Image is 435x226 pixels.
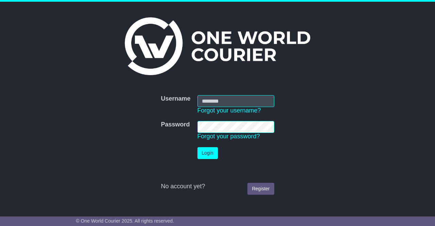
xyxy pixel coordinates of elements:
[197,107,261,114] a: Forgot your username?
[125,17,310,75] img: One World
[197,147,218,159] button: Login
[76,218,174,224] span: © One World Courier 2025. All rights reserved.
[197,133,260,140] a: Forgot your password?
[161,183,274,190] div: No account yet?
[161,95,190,103] label: Username
[247,183,274,195] a: Register
[161,121,190,128] label: Password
